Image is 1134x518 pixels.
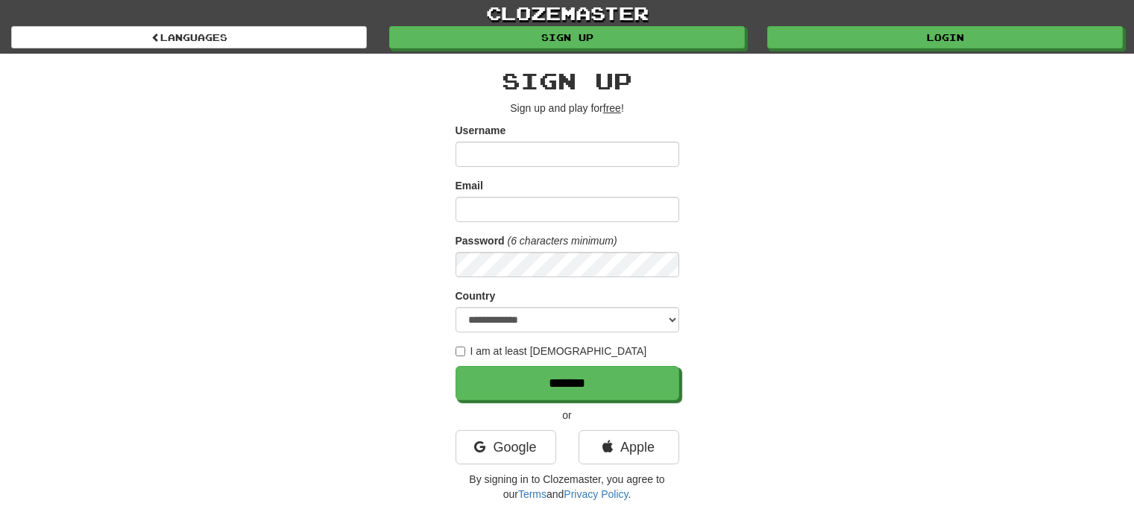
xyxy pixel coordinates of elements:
[456,430,556,464] a: Google
[456,69,679,93] h2: Sign up
[456,344,647,359] label: I am at least [DEMOGRAPHIC_DATA]
[603,102,621,114] u: free
[579,430,679,464] a: Apple
[508,235,617,247] em: (6 characters minimum)
[767,26,1123,48] a: Login
[456,288,496,303] label: Country
[11,26,367,48] a: Languages
[456,123,506,138] label: Username
[456,347,465,356] input: I am at least [DEMOGRAPHIC_DATA]
[456,408,679,423] p: or
[456,233,505,248] label: Password
[456,178,483,193] label: Email
[518,488,546,500] a: Terms
[456,101,679,116] p: Sign up and play for !
[564,488,628,500] a: Privacy Policy
[456,472,679,502] p: By signing in to Clozemaster, you agree to our and .
[389,26,745,48] a: Sign up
